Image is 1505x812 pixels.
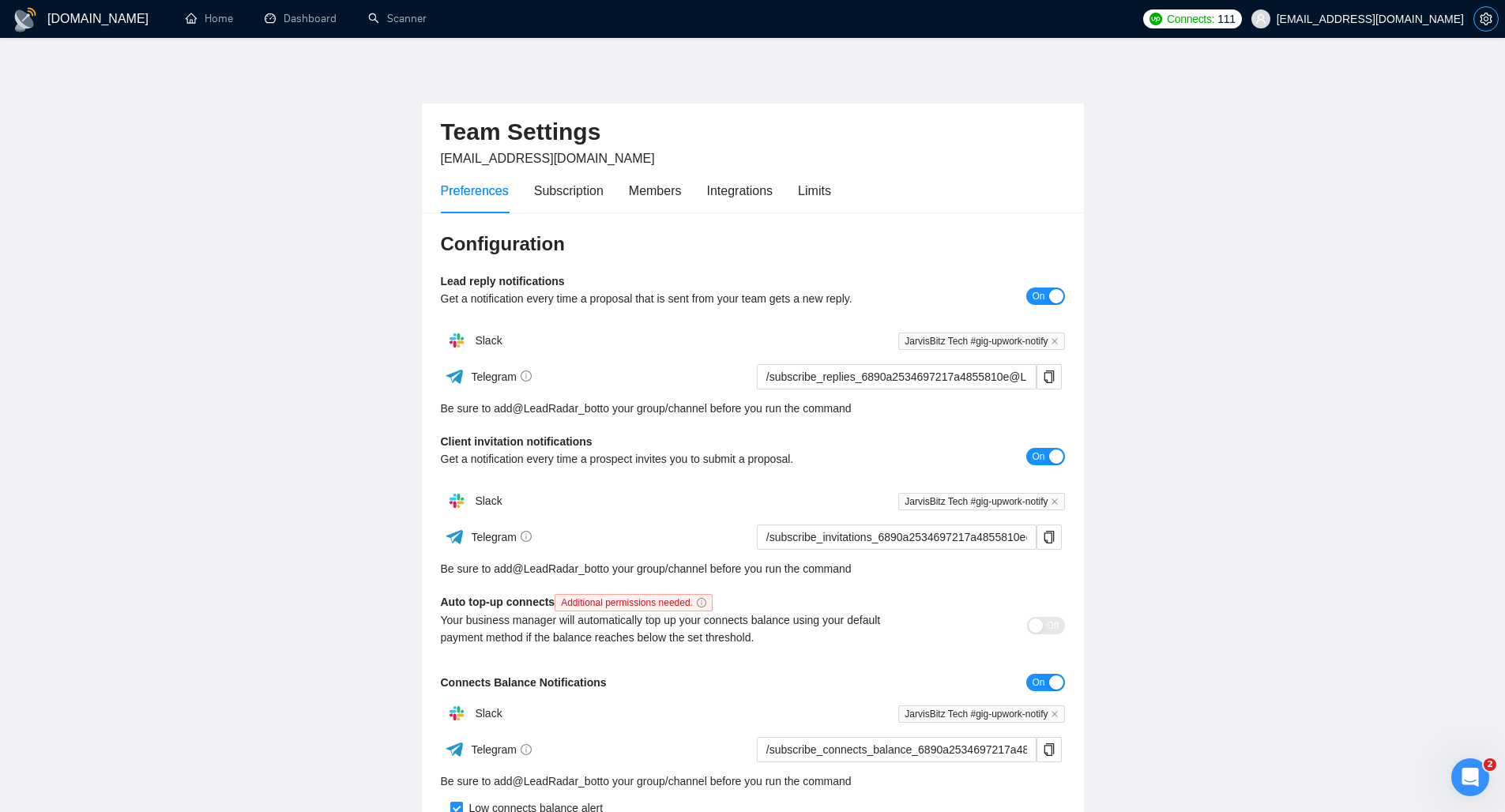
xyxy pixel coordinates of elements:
span: copy [1037,531,1061,543]
span: Telegram [471,370,532,383]
span: On [1032,448,1044,465]
span: Telegram [471,743,532,756]
span: copy [1037,743,1061,756]
button: copy [1037,364,1062,389]
button: setting [1473,6,1499,32]
a: searchScanner [368,12,427,25]
span: Slack [475,334,502,347]
img: hpQkSZIkSZIkSZIkSZIkSZIkSZIkSZIkSZIkSZIkSZIkSZIkSZIkSZIkSZIkSZIkSZIkSZIkSZIkSZIkSZIkSZIkSZIkSZIkS... [441,325,472,356]
a: @LeadRadar_bot [513,400,600,417]
span: user [1255,13,1266,24]
span: [EMAIL_ADDRESS][DOMAIN_NAME] [441,152,655,165]
span: Off [1047,617,1059,634]
img: logo [13,7,38,32]
span: info-circle [521,744,532,755]
span: info-circle [697,598,706,607]
span: On [1032,674,1044,691]
div: Be sure to add to your group/channel before you run the command [441,773,1065,790]
div: Members [629,181,682,201]
div: Get a notification every time a proposal that is sent from your team gets a new reply. [441,290,909,307]
h2: Team Settings [441,116,1065,148]
div: Your business manager will automatically top up your connects balance using your default payment ... [441,611,909,646]
span: 2 [1484,758,1496,771]
img: hpQkSZIkSZIkSZIkSZIkSZIkSZIkSZIkSZIkSZIkSZIkSZIkSZIkSZIkSZIkSZIkSZIkSZIkSZIkSZIkSZIkSZIkSZIkSZIkS... [441,697,472,729]
span: info-circle [521,531,532,542]
button: copy [1037,524,1062,550]
div: Integrations [707,181,773,201]
button: copy [1037,737,1062,762]
span: JarvisBitz Tech #gig-upwork-notify [898,333,1064,350]
div: Get a notification every time a prospect invites you to submit a proposal. [441,450,909,468]
img: ww3wtPAAAAAElFTkSuQmCC [445,367,465,386]
img: upwork-logo.png [1149,13,1162,25]
a: @LeadRadar_bot [513,560,600,577]
span: close [1051,337,1059,345]
span: On [1032,288,1044,305]
span: Slack [475,494,502,507]
div: Be sure to add to your group/channel before you run the command [441,400,1065,417]
a: dashboardDashboard [265,12,337,25]
b: Lead reply notifications [441,275,565,288]
div: Limits [798,181,831,201]
span: 111 [1217,10,1235,28]
h3: Configuration [441,231,1065,257]
a: setting [1473,13,1499,25]
span: Telegram [471,531,532,543]
img: hpQkSZIkSZIkSZIkSZIkSZIkSZIkSZIkSZIkSZIkSZIkSZIkSZIkSZIkSZIkSZIkSZIkSZIkSZIkSZIkSZIkSZIkSZIkSZIkS... [441,485,472,517]
span: Slack [475,707,502,720]
b: Connects Balance Notifications [441,676,607,689]
div: Preferences [441,181,509,201]
b: Auto top-up connects [441,596,719,608]
span: JarvisBitz Tech #gig-upwork-notify [898,493,1064,510]
span: Additional permissions needed. [555,594,713,611]
div: Subscription [534,181,604,201]
span: setting [1474,13,1498,25]
span: close [1051,498,1059,506]
img: ww3wtPAAAAAElFTkSuQmCC [445,527,465,547]
span: info-circle [521,370,532,382]
iframe: Intercom live chat [1451,758,1489,796]
span: Connects: [1167,10,1214,28]
span: JarvisBitz Tech #gig-upwork-notify [898,705,1064,723]
div: Be sure to add to your group/channel before you run the command [441,560,1065,577]
b: Client invitation notifications [441,435,593,448]
a: homeHome [186,12,233,25]
span: copy [1037,370,1061,383]
img: ww3wtPAAAAAElFTkSuQmCC [445,739,465,759]
span: close [1051,710,1059,718]
a: @LeadRadar_bot [513,773,600,790]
